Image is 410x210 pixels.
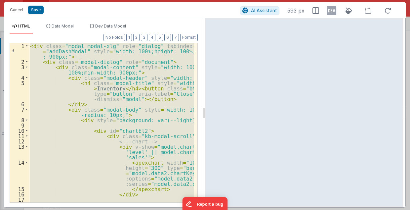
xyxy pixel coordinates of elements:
[149,34,155,41] button: 4
[141,34,147,41] button: 3
[10,75,29,80] div: 4
[10,191,29,197] div: 16
[18,24,30,28] span: HTML
[10,43,29,59] div: 1
[95,24,126,28] span: Dev Data Model
[10,80,29,101] div: 5
[10,101,29,107] div: 6
[10,123,29,128] div: 9
[126,34,132,41] button: 1
[28,6,44,14] button: Save
[172,34,179,41] button: 7
[10,197,29,202] div: 17
[164,34,171,41] button: 6
[10,133,29,138] div: 11
[240,6,279,15] button: AI Assistant
[10,107,29,117] div: 7
[180,34,198,41] button: Format
[157,34,163,41] button: 5
[10,202,29,207] div: 18
[10,160,29,186] div: 14
[10,59,29,64] div: 2
[52,24,74,28] span: Data Model
[7,5,26,15] button: Cancel
[287,7,305,15] span: 593 px
[251,8,277,13] span: AI Assistant
[10,64,29,75] div: 3
[10,117,29,123] div: 8
[10,186,29,191] div: 15
[10,144,29,160] div: 13
[10,128,29,133] div: 10
[133,34,140,41] button: 2
[10,138,29,144] div: 12
[103,34,125,41] button: No Folds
